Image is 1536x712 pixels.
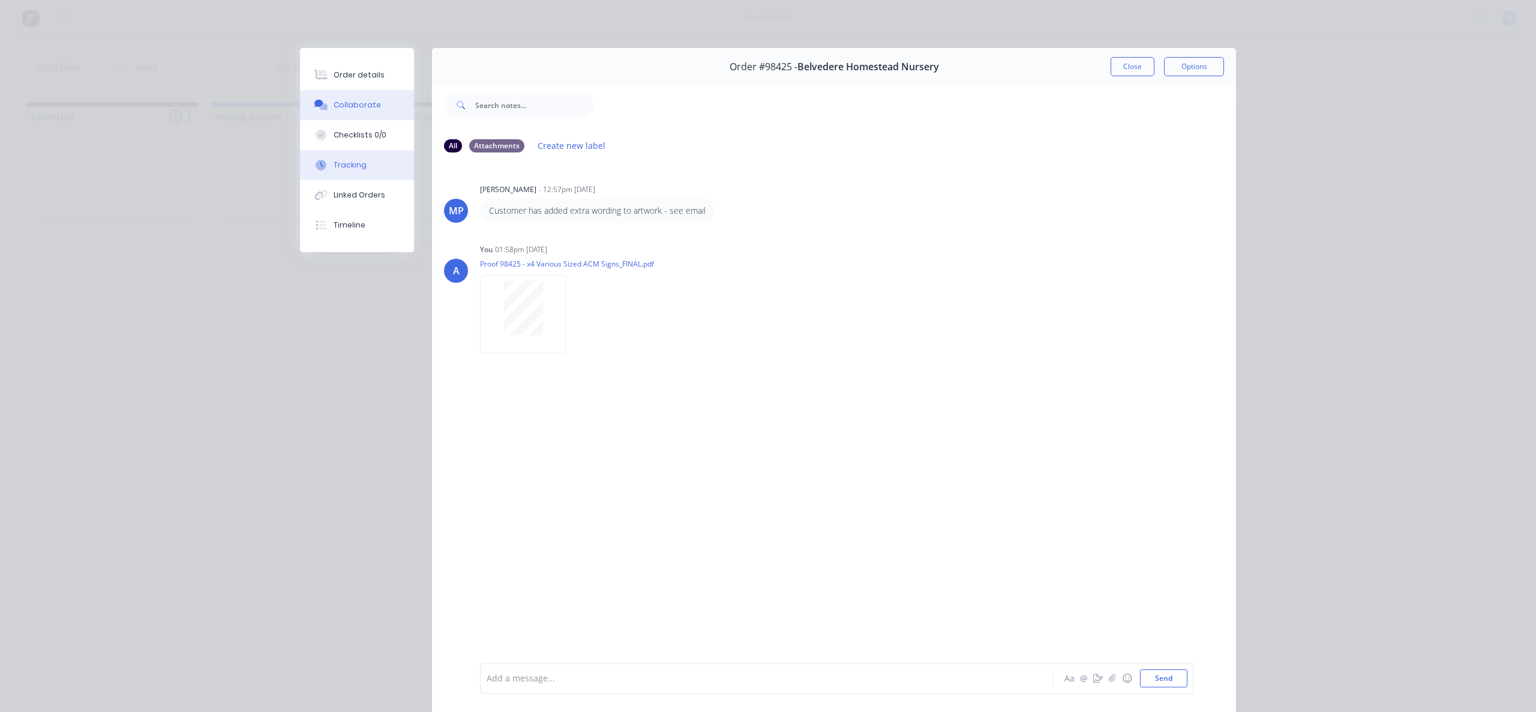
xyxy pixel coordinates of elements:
[334,70,385,80] div: Order details
[300,210,414,240] button: Timeline
[730,61,797,73] span: Order #98425 -
[444,139,462,152] div: All
[300,150,414,180] button: Tracking
[300,90,414,120] button: Collaborate
[539,184,595,195] div: - 12:57pm [DATE]
[334,100,381,110] div: Collaborate
[475,93,594,117] input: Search notes...
[334,190,385,201] div: Linked Orders
[1076,671,1091,686] button: @
[1120,671,1134,686] button: ☺
[453,264,460,278] div: A
[1062,671,1076,686] button: Aa
[334,160,367,170] div: Tracking
[480,244,493,255] div: You
[489,205,706,217] p: Customer has added extra wording to artwork - see email
[449,204,464,218] div: MP
[300,60,414,90] button: Order details
[300,180,414,210] button: Linked Orders
[469,139,524,152] div: Attachments
[480,259,654,269] p: Proof 98425 - x4 Various Sized ACM Signs_FINAL.pdf
[1164,57,1224,76] button: Options
[1140,669,1187,687] button: Send
[334,130,386,140] div: Checklists 0/0
[532,137,612,154] button: Create new label
[334,220,365,231] div: Timeline
[300,120,414,150] button: Checklists 0/0
[797,61,939,73] span: Belvedere Homestead Nursery
[495,244,547,255] div: 01:58pm [DATE]
[1111,57,1154,76] button: Close
[480,184,536,195] div: [PERSON_NAME]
